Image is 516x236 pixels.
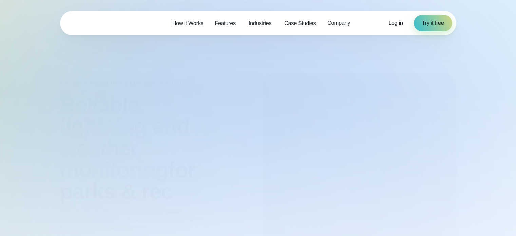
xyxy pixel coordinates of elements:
[249,19,271,28] span: Industries
[422,19,444,27] span: Try it free
[279,16,322,30] a: Case Studies
[215,19,236,28] span: Features
[167,16,209,30] a: How it Works
[388,20,403,26] span: Log in
[414,15,452,31] a: Try it free
[284,19,316,28] span: Case Studies
[388,19,403,27] a: Log in
[327,19,350,27] span: Company
[172,19,204,28] span: How it Works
